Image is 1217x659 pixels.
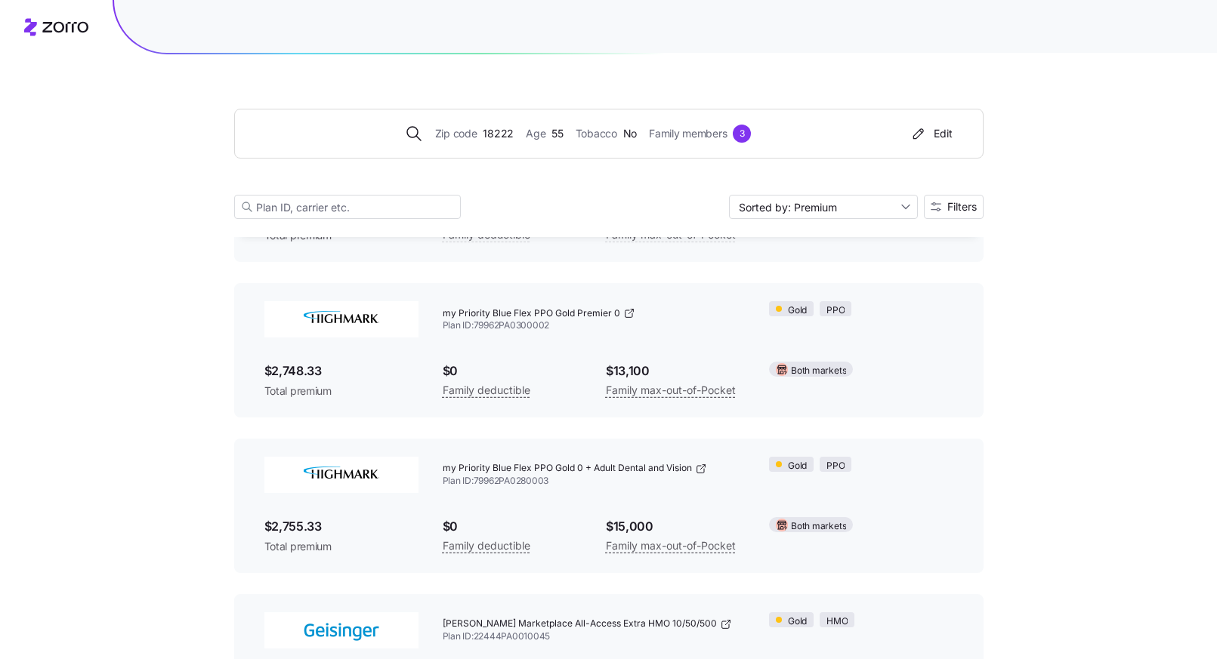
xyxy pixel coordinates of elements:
[947,202,977,212] span: Filters
[264,457,419,493] img: Highmark BlueCross BlueShield
[443,475,746,488] span: Plan ID: 79962PA0280003
[443,381,530,399] span: Family deductible
[264,362,419,380] span: $2,748.33
[729,195,918,219] input: Sort by
[526,125,545,142] span: Age
[443,537,530,555] span: Family deductible
[483,125,514,142] span: 18222
[576,125,617,142] span: Tobacco
[826,303,845,318] span: PPO
[551,125,563,142] span: 55
[435,125,477,142] span: Zip code
[826,614,848,629] span: HMO
[788,303,807,318] span: Gold
[443,319,746,332] span: Plan ID: 79962PA0300002
[733,125,751,143] div: 3
[234,195,461,219] input: Plan ID, carrier etc.
[606,537,736,555] span: Family max-out-of-Pocket
[443,462,692,475] span: my Priority Blue Flex PPO Gold 0 + Adult Dental and Vision
[264,517,419,536] span: $2,755.33
[649,125,727,142] span: Family members
[791,519,846,534] span: Both markets
[264,383,419,399] span: Total premium
[910,126,953,141] div: Edit
[443,307,620,320] span: my Priority Blue Flex PPO Gold Premier 0
[606,362,745,380] span: $13,100
[264,301,419,337] img: Highmark BlueCross BlueShield
[443,362,582,380] span: $0
[606,381,736,399] span: Family max-out-of-Pocket
[443,517,582,536] span: $0
[443,617,717,630] span: [PERSON_NAME] Marketplace All-Access Extra HMO 10/50/500
[606,517,745,536] span: $15,000
[924,195,984,219] button: Filters
[443,630,746,643] span: Plan ID: 22444PA0010045
[903,122,959,146] button: Edit
[623,125,637,142] span: No
[264,612,419,648] img: Geisinger
[264,539,419,554] span: Total premium
[791,364,846,378] span: Both markets
[788,614,807,629] span: Gold
[826,459,845,473] span: PPO
[788,459,807,473] span: Gold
